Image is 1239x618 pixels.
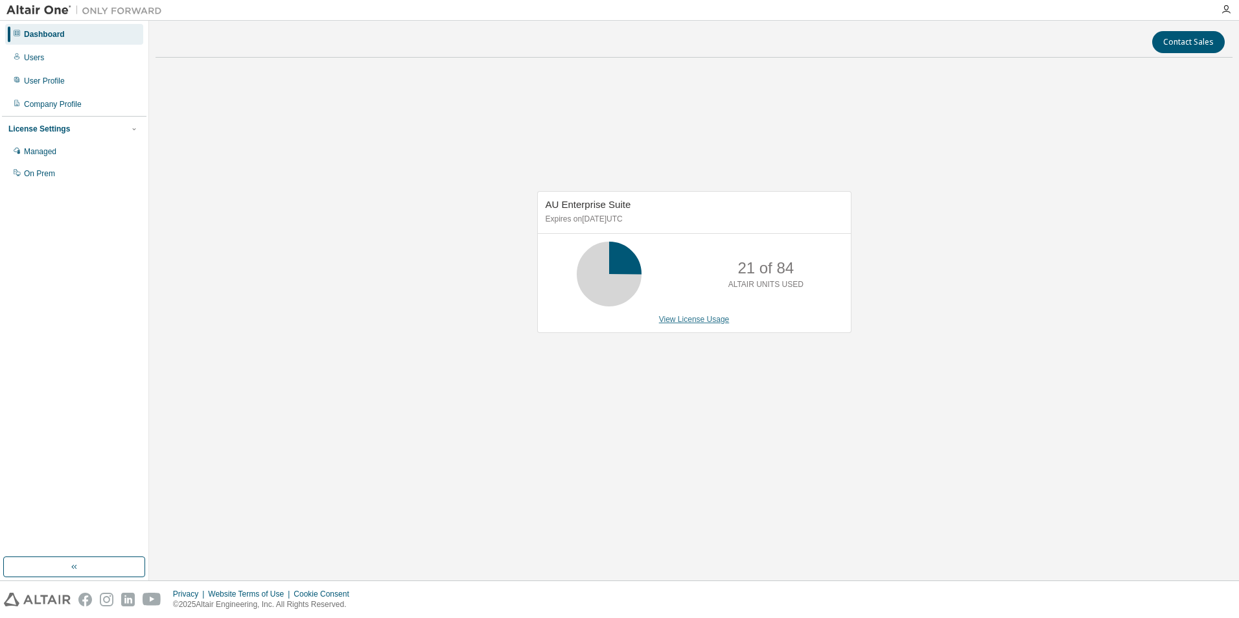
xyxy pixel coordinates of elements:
p: 21 of 84 [737,257,794,279]
img: altair_logo.svg [4,593,71,606]
p: © 2025 Altair Engineering, Inc. All Rights Reserved. [173,599,357,610]
div: Privacy [173,589,208,599]
button: Contact Sales [1152,31,1225,53]
div: Website Terms of Use [208,589,294,599]
p: Expires on [DATE] UTC [546,214,840,225]
a: View License Usage [659,315,730,324]
div: Users [24,52,44,63]
img: facebook.svg [78,593,92,606]
div: On Prem [24,168,55,179]
div: Company Profile [24,99,82,109]
div: Managed [24,146,56,157]
div: Cookie Consent [294,589,356,599]
span: AU Enterprise Suite [546,199,631,210]
img: linkedin.svg [121,593,135,606]
div: User Profile [24,76,65,86]
p: ALTAIR UNITS USED [728,279,804,290]
div: License Settings [8,124,70,134]
img: youtube.svg [143,593,161,606]
img: instagram.svg [100,593,113,606]
img: Altair One [6,4,168,17]
div: Dashboard [24,29,65,40]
